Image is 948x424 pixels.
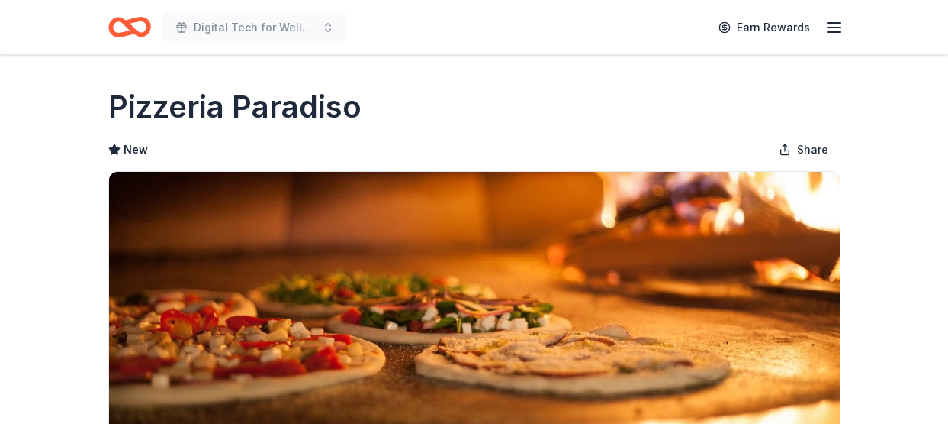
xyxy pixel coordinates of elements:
h1: Pizzeria Paradiso [108,86,362,128]
button: Digital Tech for Wellness and Silent Auction Arts Fundraiser [163,12,346,43]
a: Earn Rewards [709,14,819,41]
span: Share [797,141,828,159]
span: New [124,141,148,159]
a: Home [108,9,151,45]
button: Share [766,134,840,165]
span: Digital Tech for Wellness and Silent Auction Arts Fundraiser [194,18,316,37]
